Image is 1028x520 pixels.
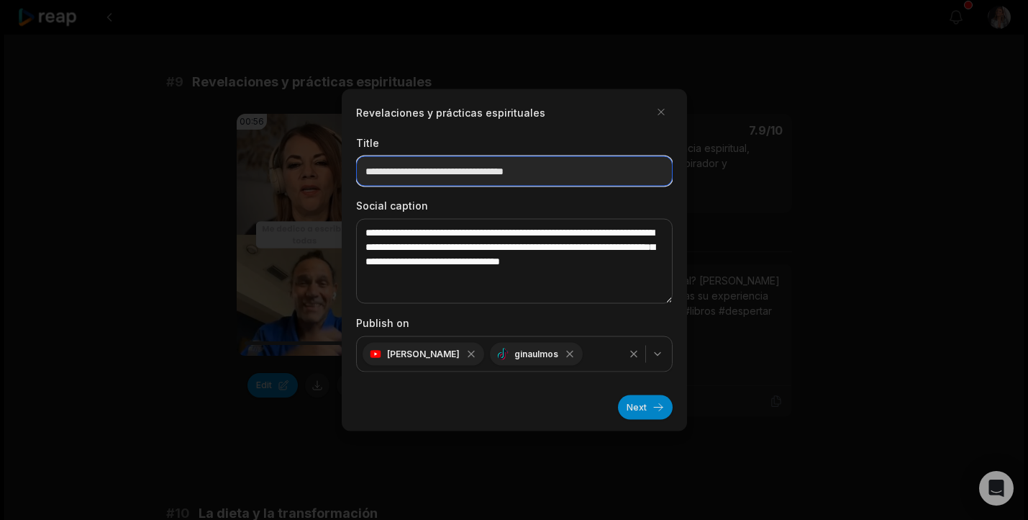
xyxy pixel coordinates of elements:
[356,104,545,120] h2: Revelaciones y prácticas espirituales
[356,135,673,151] label: Title
[363,343,484,366] div: [PERSON_NAME]
[356,315,673,331] label: Publish on
[356,198,673,213] label: Social caption
[490,343,583,366] div: ginaulmos
[356,336,673,372] button: [PERSON_NAME]ginaulmos
[618,395,673,420] button: Next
